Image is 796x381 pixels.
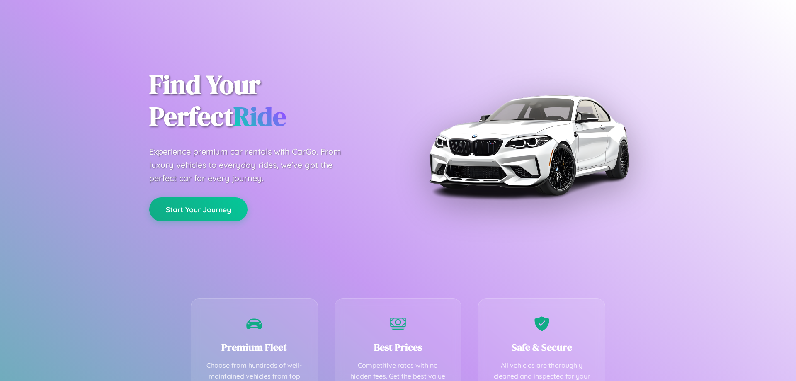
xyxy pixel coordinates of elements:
[491,340,592,354] h3: Safe & Secure
[204,340,305,354] h3: Premium Fleet
[425,41,632,249] img: Premium BMW car rental vehicle
[233,98,286,134] span: Ride
[149,197,248,221] button: Start Your Journey
[149,145,357,185] p: Experience premium car rentals with CarGo. From luxury vehicles to everyday rides, we've got the ...
[149,69,386,133] h1: Find Your Perfect
[347,340,449,354] h3: Best Prices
